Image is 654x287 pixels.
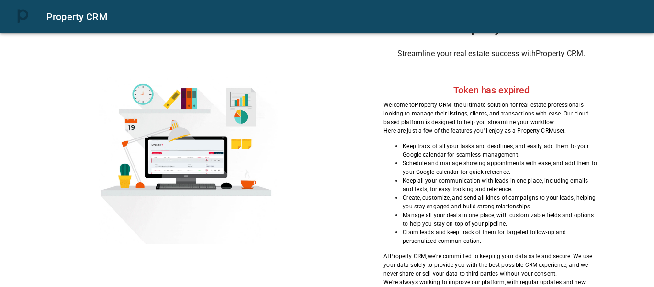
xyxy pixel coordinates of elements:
[383,252,599,278] p: At Property CRM , we're committed to keeping your data safe and secure. We use your data solely t...
[403,176,599,194] p: Keep all your communication with leads in one place, including emails and texts, for easy trackin...
[46,9,643,24] div: Property CRM
[403,194,599,211] p: Create, customize, and send all kinds of campaigns to your leads, helping you stay engaged and bu...
[383,47,599,60] h6: Streamline your real estate success with Property CRM .
[403,228,599,245] p: Claim leads and keep track of them for targeted follow-up and personalized communication.
[403,211,599,228] p: Manage all your deals in one place, with customizable fields and options to help you stay on top ...
[403,142,599,159] p: Keep track of all your tasks and deadlines, and easily add them to your Google calendar for seaml...
[403,159,599,176] p: Schedule and manage showing appointments with ease, and add them to your Google calendar for quic...
[453,84,530,96] h2: Token has expired
[383,126,599,135] p: Here are just a few of the features you'll enjoy as a Property CRM user:
[383,101,599,126] p: Welcome to Property CRM - the ultimate solution for real estate professionals looking to manage t...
